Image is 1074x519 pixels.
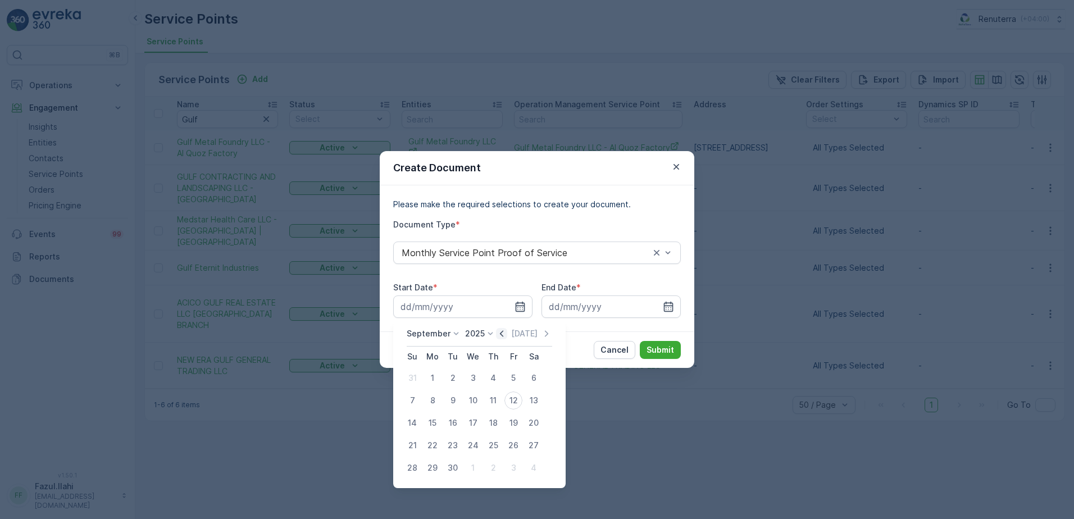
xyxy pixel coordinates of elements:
th: Thursday [483,347,503,367]
p: Submit [647,344,674,356]
p: 2025 [465,328,485,339]
p: Cancel [600,344,629,356]
th: Wednesday [463,347,483,367]
p: September [407,328,450,339]
input: dd/mm/yyyy [393,295,533,318]
div: 23 [444,436,462,454]
label: Start Date [393,283,433,292]
div: 17 [464,414,482,432]
div: 2 [444,369,462,387]
div: 1 [424,369,442,387]
div: 1 [464,459,482,477]
div: 4 [525,459,543,477]
div: 10 [464,391,482,409]
div: 24 [464,436,482,454]
button: Submit [640,341,681,359]
div: 27 [525,436,543,454]
div: 16 [444,414,462,432]
div: 20 [525,414,543,432]
div: 21 [403,436,421,454]
th: Sunday [402,347,422,367]
p: Create Document [393,160,481,176]
th: Monday [422,347,443,367]
div: 7 [403,391,421,409]
div: 5 [504,369,522,387]
label: Document Type [393,220,456,229]
div: 9 [444,391,462,409]
th: Tuesday [443,347,463,367]
div: 6 [525,369,543,387]
div: 26 [504,436,522,454]
div: 30 [444,459,462,477]
div: 8 [424,391,442,409]
div: 11 [484,391,502,409]
div: 25 [484,436,502,454]
div: 18 [484,414,502,432]
div: 13 [525,391,543,409]
div: 28 [403,459,421,477]
div: 29 [424,459,442,477]
div: 31 [403,369,421,387]
p: [DATE] [511,328,538,339]
th: Friday [503,347,524,367]
label: End Date [541,283,576,292]
div: 14 [403,414,421,432]
div: 3 [504,459,522,477]
div: 3 [464,369,482,387]
div: 4 [484,369,502,387]
button: Cancel [594,341,635,359]
div: 19 [504,414,522,432]
div: 22 [424,436,442,454]
div: 2 [484,459,502,477]
input: dd/mm/yyyy [541,295,681,318]
p: Please make the required selections to create your document. [393,199,681,210]
th: Saturday [524,347,544,367]
div: 12 [504,391,522,409]
div: 15 [424,414,442,432]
